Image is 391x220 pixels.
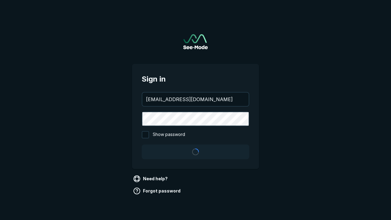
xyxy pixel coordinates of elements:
span: Sign in [142,74,249,85]
a: Forgot password [132,186,183,196]
input: your@email.com [142,93,249,106]
span: Show password [153,131,185,138]
img: See-Mode Logo [183,34,208,49]
a: Need help? [132,174,170,184]
a: Go to sign in [183,34,208,49]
